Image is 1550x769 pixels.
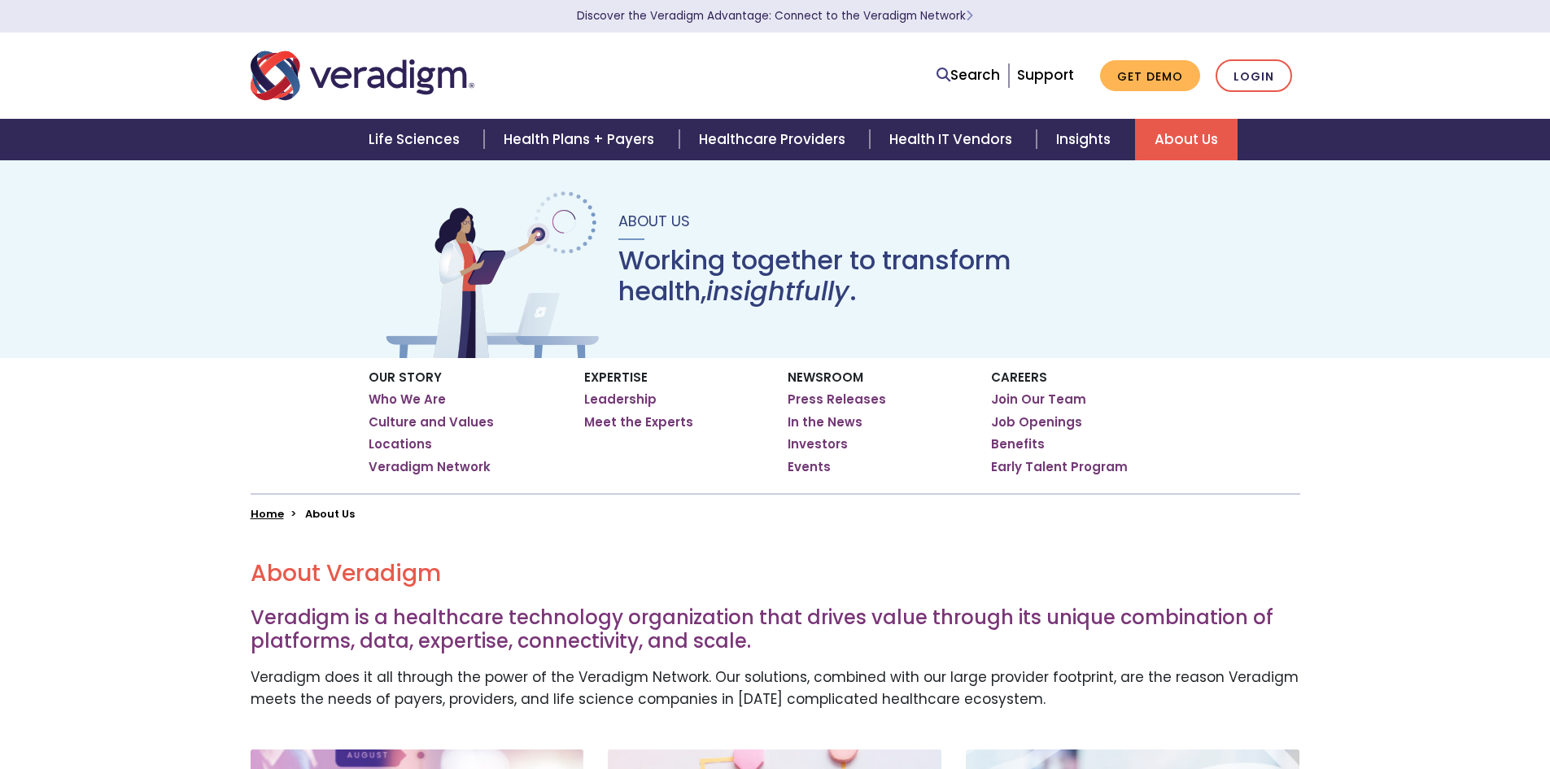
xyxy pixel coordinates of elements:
[584,414,693,430] a: Meet the Experts
[788,459,831,475] a: Events
[991,391,1086,408] a: Join Our Team
[369,414,494,430] a: Culture and Values
[870,119,1037,160] a: Health IT Vendors
[251,666,1300,710] p: Veradigm does it all through the power of the Veradigm Network. Our solutions, combined with our ...
[251,506,284,522] a: Home
[618,211,690,231] span: About Us
[369,436,432,452] a: Locations
[251,560,1300,588] h2: About Veradigm
[251,49,474,103] img: Veradigm logo
[937,64,1000,86] a: Search
[679,119,870,160] a: Healthcare Providers
[706,273,849,309] em: insightfully
[991,436,1045,452] a: Benefits
[788,414,862,430] a: In the News
[1037,119,1135,160] a: Insights
[991,414,1082,430] a: Job Openings
[991,459,1128,475] a: Early Talent Program
[577,8,973,24] a: Discover the Veradigm Advantage: Connect to the Veradigm NetworkLearn More
[349,119,484,160] a: Life Sciences
[369,459,491,475] a: Veradigm Network
[788,391,886,408] a: Press Releases
[584,391,657,408] a: Leadership
[251,606,1300,653] h3: Veradigm is a healthcare technology organization that drives value through its unique combination...
[618,245,1168,308] h1: Working together to transform health, .
[788,436,848,452] a: Investors
[484,119,679,160] a: Health Plans + Payers
[1100,60,1200,92] a: Get Demo
[966,8,973,24] span: Learn More
[1216,59,1292,93] a: Login
[1017,65,1074,85] a: Support
[1135,119,1238,160] a: About Us
[369,391,446,408] a: Who We Are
